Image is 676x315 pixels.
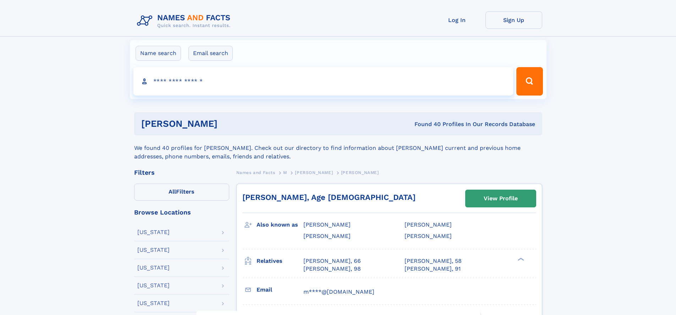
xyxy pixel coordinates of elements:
[283,168,287,177] a: M
[341,170,379,175] span: [PERSON_NAME]
[316,120,535,128] div: Found 40 Profiles In Our Records Database
[283,170,287,175] span: M
[134,209,229,216] div: Browse Locations
[133,67,513,96] input: search input
[188,46,233,61] label: Email search
[236,168,275,177] a: Names and Facts
[485,11,542,29] a: Sign Up
[242,193,416,202] a: [PERSON_NAME], Age [DEMOGRAPHIC_DATA]
[137,229,170,235] div: [US_STATE]
[134,11,236,31] img: Logo Names and Facts
[295,170,333,175] span: [PERSON_NAME]
[516,67,543,96] button: Search Button
[405,221,452,228] span: [PERSON_NAME]
[516,257,524,261] div: ❯
[405,233,452,239] span: [PERSON_NAME]
[429,11,485,29] a: Log In
[134,184,229,201] label: Filters
[405,265,461,273] a: [PERSON_NAME], 91
[137,265,170,271] div: [US_STATE]
[257,284,303,296] h3: Email
[136,46,181,61] label: Name search
[257,219,303,231] h3: Also known as
[484,190,518,207] div: View Profile
[405,257,462,265] a: [PERSON_NAME], 58
[257,255,303,267] h3: Relatives
[303,265,361,273] a: [PERSON_NAME], 98
[137,247,170,253] div: [US_STATE]
[466,190,536,207] a: View Profile
[134,169,229,176] div: Filters
[169,188,176,195] span: All
[137,283,170,288] div: [US_STATE]
[303,233,351,239] span: [PERSON_NAME]
[134,135,542,161] div: We found 40 profiles for [PERSON_NAME]. Check out our directory to find information about [PERSON...
[141,119,316,128] h1: [PERSON_NAME]
[137,300,170,306] div: [US_STATE]
[303,221,351,228] span: [PERSON_NAME]
[295,168,333,177] a: [PERSON_NAME]
[303,257,361,265] a: [PERSON_NAME], 66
